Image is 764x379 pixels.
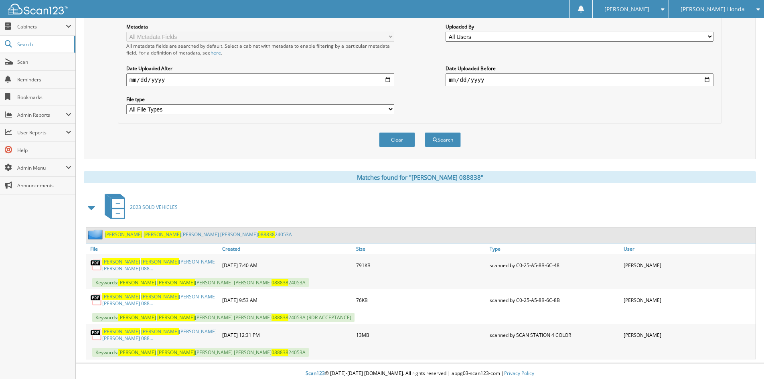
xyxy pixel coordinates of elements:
label: Date Uploaded Before [446,65,713,72]
iframe: Chat Widget [724,340,764,379]
div: Matches found for "[PERSON_NAME] 088838" [84,171,756,183]
div: 13MB [354,326,488,344]
span: Bookmarks [17,94,71,101]
span: [PERSON_NAME] [157,349,195,356]
span: Reminders [17,76,71,83]
a: File [86,243,220,254]
span: Cabinets [17,23,66,30]
label: File type [126,96,394,103]
div: [DATE] 7:40 AM [220,256,354,274]
span: Announcements [17,182,71,189]
span: [PERSON_NAME] [118,279,156,286]
span: [PERSON_NAME] [157,279,195,286]
div: All metadata fields are searched by default. Select a cabinet with metadata to enable filtering b... [126,43,394,56]
img: PDF.png [90,329,102,341]
span: [PERSON_NAME] [105,231,142,238]
label: Uploaded By [446,23,713,30]
span: [PERSON_NAME] [118,349,156,356]
span: Keywords: [PERSON_NAME] [PERSON_NAME] 24053A [92,348,309,357]
span: [PERSON_NAME] [141,293,179,300]
a: Created [220,243,354,254]
span: 2023 SOLD VEHICLES [130,204,178,211]
span: [PERSON_NAME] [102,293,140,300]
input: end [446,73,713,86]
a: Privacy Policy [504,370,534,377]
div: 791KB [354,256,488,274]
span: 088838 [272,314,288,321]
div: [DATE] 9:53 AM [220,291,354,309]
a: [PERSON_NAME] [PERSON_NAME][PERSON_NAME] [PERSON_NAME] 088... [102,293,218,307]
span: [PERSON_NAME] Honda [681,7,745,12]
label: Date Uploaded After [126,65,394,72]
div: 76KB [354,291,488,309]
button: Search [425,132,461,147]
span: Keywords: [PERSON_NAME] [PERSON_NAME] 24053A [92,278,309,287]
label: Metadata [126,23,394,30]
div: [DATE] 12:31 PM [220,326,354,344]
img: folder2.png [88,229,105,239]
img: scan123-logo-white.svg [8,4,68,14]
div: [PERSON_NAME] [622,291,756,309]
span: Search [17,41,70,48]
div: [PERSON_NAME] [622,326,756,344]
input: start [126,73,394,86]
div: scanned by C0-25-A5-8B-6C-8B [488,291,622,309]
span: [PERSON_NAME] [604,7,649,12]
span: [PERSON_NAME] [102,328,140,335]
a: [PERSON_NAME] [PERSON_NAME][PERSON_NAME] [PERSON_NAME] 088... [102,328,218,342]
a: [PERSON_NAME] [PERSON_NAME][PERSON_NAME] [PERSON_NAME]08883824053A [105,231,292,238]
span: [PERSON_NAME] [144,231,181,238]
a: Size [354,243,488,254]
span: [PERSON_NAME] [118,314,156,321]
span: 088838 [258,231,275,238]
a: User [622,243,756,254]
span: [PERSON_NAME] [141,258,179,265]
img: PDF.png [90,294,102,306]
span: Scan123 [306,370,325,377]
span: User Reports [17,129,66,136]
a: here [211,49,221,56]
div: scanned by C0-25-A5-8B-6C-48 [488,256,622,274]
span: Admin Reports [17,111,66,118]
span: Scan [17,59,71,65]
span: Admin Menu [17,164,66,171]
span: Keywords: [PERSON_NAME] [PERSON_NAME] 24053A (RDR ACCEPTANCE) [92,313,355,322]
a: 2023 SOLD VEHICLES [100,191,178,223]
span: [PERSON_NAME] [141,328,179,335]
button: Clear [379,132,415,147]
span: 088838 [272,279,288,286]
span: 088838 [272,349,288,356]
span: [PERSON_NAME] [102,258,140,265]
div: [PERSON_NAME] [622,256,756,274]
a: [PERSON_NAME] [PERSON_NAME][PERSON_NAME] [PERSON_NAME] 088... [102,258,218,272]
span: Help [17,147,71,154]
span: [PERSON_NAME] [157,314,195,321]
a: Type [488,243,622,254]
img: PDF.png [90,259,102,271]
div: scanned by SCAN STATION 4 COLOR [488,326,622,344]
